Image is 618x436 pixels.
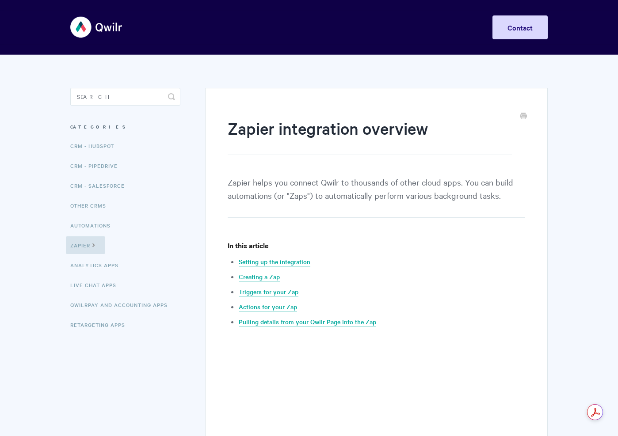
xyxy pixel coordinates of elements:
a: Setting up the integration [239,257,310,267]
a: CRM - Salesforce [70,177,131,194]
a: Zapier [66,236,105,254]
a: Contact [492,15,548,39]
a: QwilrPay and Accounting Apps [70,296,174,314]
a: Automations [70,216,117,234]
a: Print this Article [520,112,527,121]
img: Qwilr Help Center [70,11,123,44]
a: Retargeting Apps [70,316,132,334]
h1: Zapier integration overview [228,117,512,155]
a: Pulling details from your Qwilr Page into the Zap [239,317,376,327]
a: Triggers for your Zap [239,287,298,297]
a: Actions for your Zap [239,302,297,312]
h4: In this article [228,240,525,251]
a: Live Chat Apps [70,276,123,294]
a: Analytics Apps [70,256,125,274]
a: Other CRMs [70,197,113,214]
a: CRM - Pipedrive [70,157,124,174]
a: Creating a Zap [239,272,280,282]
p: Zapier helps you connect Qwilr to thousands of other cloud apps. You can build automations (or "Z... [228,175,525,218]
